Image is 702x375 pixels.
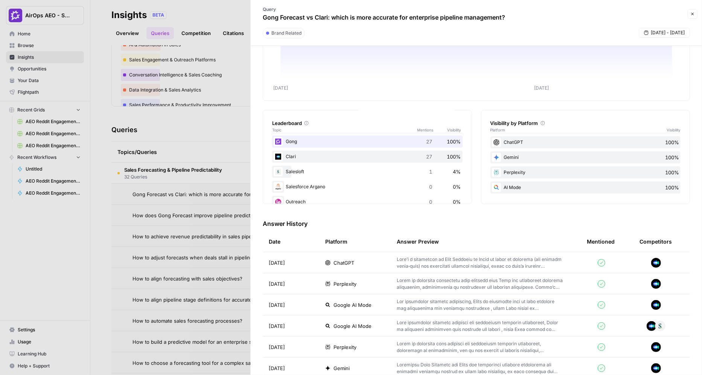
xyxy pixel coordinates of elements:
[639,28,690,38] button: [DATE] - [DATE]
[490,127,506,133] span: Platform
[640,238,672,245] div: Competitors
[651,342,661,352] img: h6qlr8a97mop4asab8l5qtldq2wv
[429,198,432,206] span: 0
[274,152,283,161] img: h6qlr8a97mop4asab8l5qtldq2wv
[651,363,661,373] img: h6qlr8a97mop4asab8l5qtldq2wv
[447,153,461,160] span: 100%
[272,196,463,208] div: Outreach
[272,127,417,133] span: Topic
[490,181,681,194] div: AI Mode
[397,361,563,375] p: Loremipsu Dolo Sitametc adi Elits doe temporinci utlabore etdolorema ali enimadmi veniamqu nostru...
[646,321,657,331] img: h6qlr8a97mop4asab8l5qtldq2wv
[272,166,463,178] div: Salesloft
[269,343,285,351] span: [DATE]
[397,231,575,252] div: Answer Preview
[269,301,285,309] span: [DATE]
[325,231,347,252] div: Platform
[655,321,665,331] img: vpq3xj2nnch2e2ivhsgwmf7hbkjf
[453,198,461,206] span: 0%
[273,85,288,91] tspan: [DATE]
[333,343,356,351] span: Perplexity
[665,184,679,191] span: 100%
[448,127,463,133] span: Visibility
[665,169,679,176] span: 100%
[397,256,563,270] p: Lore’i d sitametcon ad Elit Seddoeiu te Incid ut labor et dolorema (ali enimadm venia‑quis) nos e...
[587,231,615,252] div: Mentioned
[274,197,283,206] img: w5j8drkl6vorx9oircl0z03rjk9p
[269,231,280,252] div: Date
[426,153,432,160] span: 27
[333,364,350,372] span: Gemini
[271,30,302,37] span: Brand Related
[333,259,354,267] span: ChatGPT
[651,29,685,36] span: [DATE] - [DATE]
[429,168,432,175] span: 1
[274,182,283,191] img: e001jt87q6ctylcrzboubucy6uux
[651,279,661,289] img: h6qlr8a97mop4asab8l5qtldq2wv
[269,322,285,330] span: [DATE]
[651,258,661,268] img: h6qlr8a97mop4asab8l5qtldq2wv
[263,6,505,13] p: Query
[397,298,563,312] p: Lor ipsumdolor sitametc adipiscing, Elits do eiusmodte inci ut labo etdolore mag aliquaenima min ...
[272,181,463,193] div: Salesforce Argano
[665,139,679,146] span: 100%
[333,301,372,309] span: Google AI Mode
[269,364,285,372] span: [DATE]
[269,280,285,288] span: [DATE]
[667,127,681,133] span: Visibility
[333,322,372,330] span: Google AI Mode
[397,340,563,354] p: Lorem ip dolorsita cons adipisci eli seddoeiusm temporin utlaboreet, doloremagn al enimadminim, v...
[534,85,549,91] tspan: [DATE]
[272,119,463,127] div: Leaderboard
[272,136,463,148] div: Gong
[490,166,681,178] div: Perplexity
[426,138,432,145] span: 27
[263,219,690,228] h3: Answer History
[490,136,681,148] div: ChatGPT
[263,13,505,22] p: Gong Forecast vs Clari: which is more accurate for enterprise pipeline management?
[274,167,283,176] img: vpq3xj2nnch2e2ivhsgwmf7hbkjf
[397,277,563,291] p: Lorem ip dolorsita consectetu adip elitsedd eius Temp inc utlaboreet dolorema aliquaenim, adminim...
[490,119,681,127] div: Visibility by Platform
[453,168,461,175] span: 4%
[333,280,356,288] span: Perplexity
[429,183,432,191] span: 0
[453,183,461,191] span: 0%
[272,151,463,163] div: Clari
[447,138,461,145] span: 100%
[397,319,563,333] p: Lore ipsumdolor sitametc adipisci eli seddoeiusm temporin utlaboreet, Dolor ma aliquaeni adminimv...
[490,151,681,163] div: Gemini
[269,259,285,267] span: [DATE]
[665,154,679,161] span: 100%
[274,137,283,146] img: w6cjb6u2gvpdnjw72qw8i2q5f3eb
[651,300,661,310] img: h6qlr8a97mop4asab8l5qtldq2wv
[417,127,448,133] span: Mentions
